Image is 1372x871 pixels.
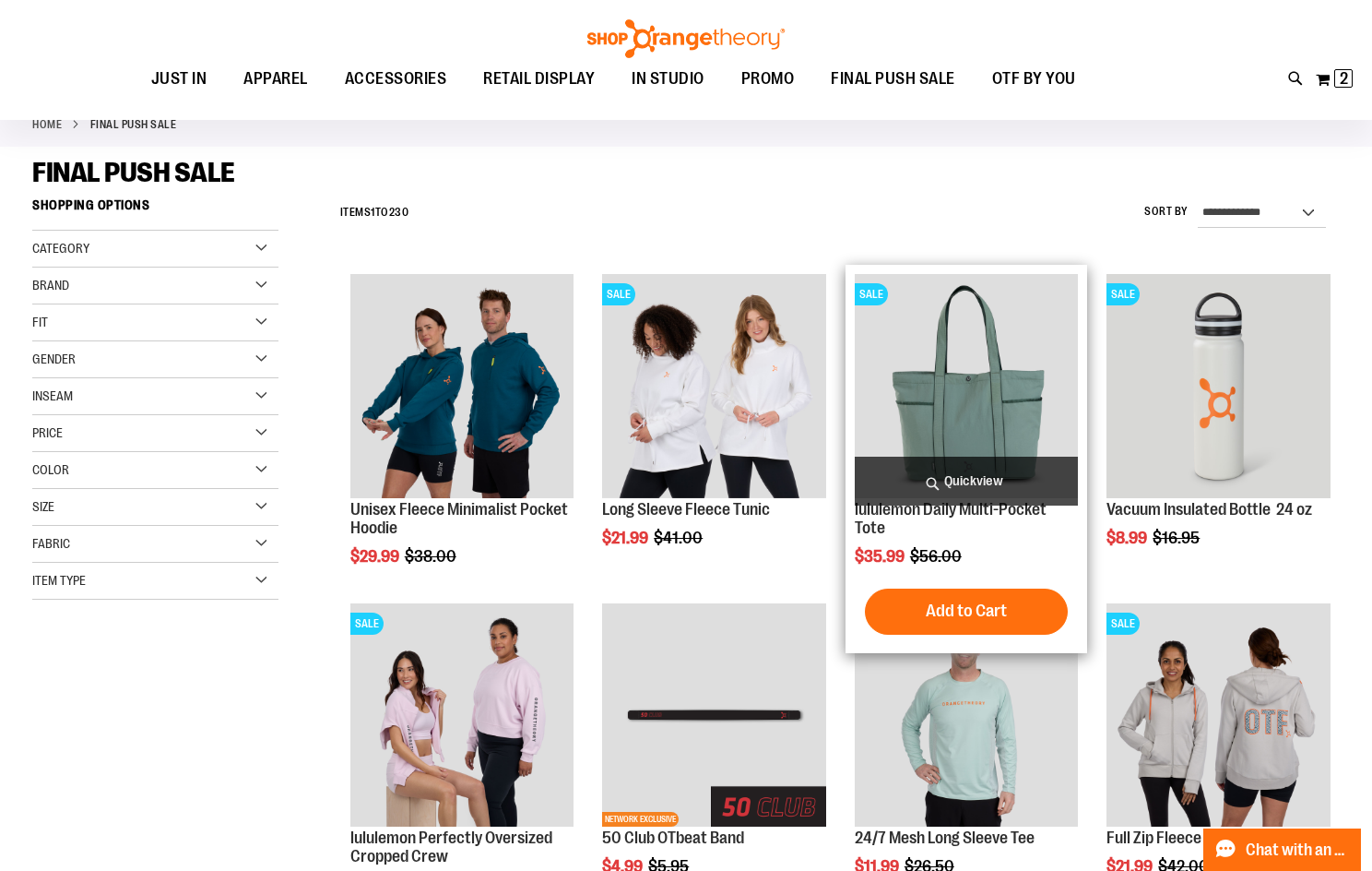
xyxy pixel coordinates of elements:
img: Product image for Fleece Long Sleeve [602,274,826,498]
a: Main View of 2024 50 Club OTBeat BandNETWORK EXCLUSIVE [602,603,826,830]
a: lululemon Perfectly Oversized Cropped Crew [350,829,552,865]
a: Vacuum Insulated Bottle 24 ozSALE [1106,274,1331,501]
button: Add to Cart [865,589,1068,635]
div: product [1097,265,1340,593]
strong: Shopping Options [32,189,278,231]
img: Vacuum Insulated Bottle 24 oz [1106,274,1331,498]
span: SALE [1106,283,1140,305]
a: Home [32,116,62,133]
span: Add to Cart [926,601,1007,621]
span: Price [32,425,63,440]
div: product [593,265,835,593]
span: APPAREL [243,58,308,100]
span: JUST IN [151,58,207,100]
span: 1 [371,206,375,219]
span: $56.00 [910,547,964,566]
span: $41.00 [654,529,705,547]
span: 230 [389,206,409,219]
span: Inseam [32,388,73,403]
span: Fit [32,315,48,329]
strong: FINAL PUSH SALE [90,116,177,133]
img: Main View of 2024 50 Club OTBeat Band [602,603,826,828]
img: Main Image of 1457091 [1106,603,1331,828]
span: SALE [602,283,635,305]
a: 50 Club OTbeat Band [602,829,744,847]
span: Chat with an Expert [1246,841,1350,859]
span: ACCESSORIES [345,58,447,100]
a: Main Image of 1457091SALE [1106,603,1331,830]
span: Category [32,241,89,256]
span: SALE [1106,613,1140,635]
span: Brand [32,278,69,292]
span: $29.99 [350,547,402,566]
img: Shop Orangetheory [585,19,787,58]
span: $21.99 [602,529,651,547]
span: FINAL PUSH SALE [831,58,955,100]
a: Unisex Fleece Minimalist Pocket Hoodie [350,500,568,537]
span: SALE [855,283,888,305]
label: Sort By [1144,204,1189,220]
span: Color [32,462,69,477]
span: FINAL PUSH SALE [32,157,235,188]
div: product [341,265,584,612]
span: Fabric [32,536,70,551]
button: Chat with an Expert [1203,829,1362,871]
img: lululemon Daily Multi-Pocket Tote [855,274,1079,498]
img: Main Image of 1457095 [855,603,1079,828]
span: $16.95 [1153,529,1202,547]
a: Main Image of 1457095SALE [855,603,1079,830]
h2: Items to [340,198,409,227]
img: Unisex Fleece Minimalist Pocket Hoodie [350,274,574,498]
span: Item Type [32,573,86,588]
img: lululemon Perfectly Oversized Cropped Crew [350,603,574,828]
a: Full Zip Fleece Hoodie [1106,829,1251,847]
span: Size [32,499,54,514]
a: Quickview [855,457,1079,506]
div: product [846,265,1088,652]
a: lululemon Daily Multi-Pocket ToteSALE [855,274,1079,501]
span: $38.00 [405,547,459,566]
span: Gender [32,352,76,366]
span: $35.99 [855,547,907,566]
a: Vacuum Insulated Bottle 24 oz [1106,500,1312,519]
a: Product image for Fleece Long SleeveSALE [602,274,826,501]
span: $8.99 [1106,529,1150,547]
a: lululemon Perfectly Oversized Cropped CrewSALE [350,603,574,830]
span: NETWORK EXCLUSIVE [602,812,679,827]
a: Unisex Fleece Minimalist Pocket Hoodie [350,274,574,501]
span: IN STUDIO [632,58,704,100]
a: 24/7 Mesh Long Sleeve Tee [855,829,1035,847]
span: SALE [350,613,384,635]
span: OTF BY YOU [992,58,1076,100]
a: lululemon Daily Multi-Pocket Tote [855,500,1047,537]
a: Long Sleeve Fleece Tunic [602,500,770,519]
span: RETAIL DISPLAY [483,58,595,100]
span: PROMO [741,58,795,100]
span: 2 [1340,69,1348,88]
